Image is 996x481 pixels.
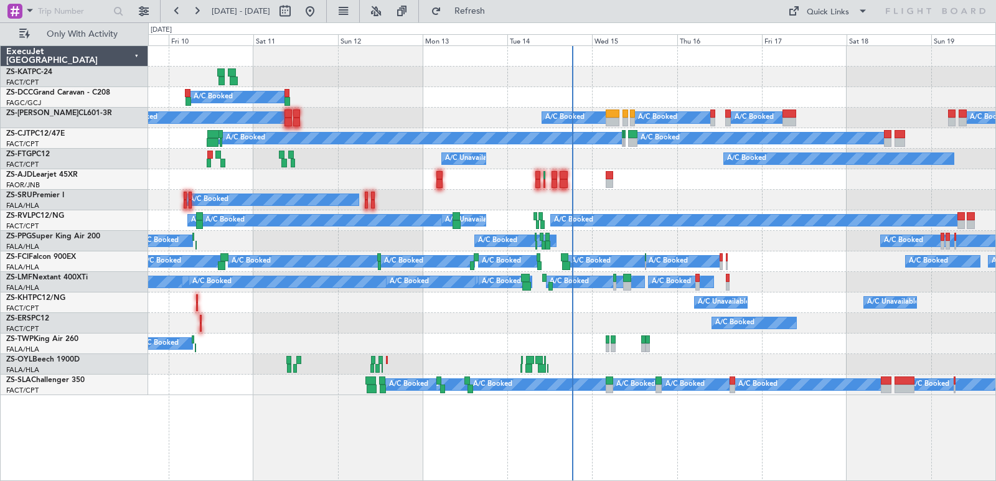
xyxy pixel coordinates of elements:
[473,375,512,394] div: A/C Booked
[652,273,691,291] div: A/C Booked
[616,375,655,394] div: A/C Booked
[6,151,50,158] a: ZS-FTGPC12
[677,34,762,45] div: Thu 16
[507,34,592,45] div: Tue 14
[910,375,949,394] div: A/C Booked
[665,375,705,394] div: A/C Booked
[641,129,680,147] div: A/C Booked
[425,1,500,21] button: Refresh
[338,34,423,45] div: Sun 12
[38,2,110,21] input: Trip Number
[698,293,749,312] div: A/C Unavailable
[6,304,39,313] a: FACT/CPT
[782,1,874,21] button: Quick Links
[6,233,100,240] a: ZS-PPGSuper King Air 200
[6,345,39,354] a: FALA/HLA
[6,98,41,108] a: FAGC/GCJ
[649,252,688,271] div: A/C Booked
[191,211,243,230] div: A/C Unavailable
[638,108,677,127] div: A/C Booked
[139,334,179,353] div: A/C Booked
[32,30,131,39] span: Only With Activity
[6,376,85,384] a: ZS-SLAChallenger 350
[6,324,39,334] a: FACT/CPT
[139,231,179,250] div: A/C Booked
[6,376,31,384] span: ZS-SLA
[6,263,39,272] a: FALA/HLA
[6,130,31,138] span: ZS-CJT
[6,139,39,149] a: FACT/CPT
[884,231,923,250] div: A/C Booked
[189,190,228,209] div: A/C Booked
[909,252,948,271] div: A/C Booked
[735,108,774,127] div: A/C Booked
[232,252,271,271] div: A/C Booked
[6,212,64,220] a: ZS-RVLPC12/NG
[6,78,39,87] a: FACT/CPT
[6,315,31,322] span: ZS-ERS
[253,34,338,45] div: Sat 11
[727,149,766,168] div: A/C Booked
[6,89,33,96] span: ZS-DCC
[6,171,32,179] span: ZS-AJD
[6,315,49,322] a: ZS-ERSPC12
[482,252,521,271] div: A/C Booked
[423,34,507,45] div: Mon 13
[550,273,589,291] div: A/C Booked
[6,274,32,281] span: ZS-LMF
[6,356,80,363] a: ZS-OYLBeech 1900D
[212,6,270,17] span: [DATE] - [DATE]
[205,211,245,230] div: A/C Booked
[482,273,521,291] div: A/C Booked
[6,68,52,76] a: ZS-KATPC-24
[6,335,34,343] span: ZS-TWP
[444,7,496,16] span: Refresh
[6,192,32,199] span: ZS-SRU
[6,253,76,261] a: ZS-FCIFalcon 900EX
[6,294,65,302] a: ZS-KHTPC12/NG
[571,252,611,271] div: A/C Booked
[6,233,32,240] span: ZS-PPG
[194,88,233,106] div: A/C Booked
[6,386,39,395] a: FACT/CPT
[867,293,919,312] div: A/C Unavailable
[592,34,677,45] div: Wed 15
[445,149,497,168] div: A/C Unavailable
[384,252,423,271] div: A/C Booked
[390,273,429,291] div: A/C Booked
[6,365,39,375] a: FALA/HLA
[738,375,778,394] div: A/C Booked
[6,180,40,190] a: FAOR/JNB
[6,283,39,292] a: FALA/HLA
[6,160,39,169] a: FACT/CPT
[169,34,253,45] div: Fri 10
[14,24,135,44] button: Only With Activity
[6,130,65,138] a: ZS-CJTPC12/47E
[6,68,32,76] span: ZS-KAT
[478,231,517,250] div: A/C Booked
[762,34,847,45] div: Fri 17
[142,252,181,271] div: A/C Booked
[6,356,32,363] span: ZS-OYL
[6,335,78,343] a: ZS-TWPKing Air 260
[715,314,754,332] div: A/C Booked
[6,110,112,117] a: ZS-[PERSON_NAME]CL601-3R
[545,108,585,127] div: A/C Booked
[6,294,32,302] span: ZS-KHT
[192,273,232,291] div: A/C Booked
[445,211,497,230] div: A/C Unavailable
[554,211,593,230] div: A/C Booked
[6,192,64,199] a: ZS-SRUPremier I
[6,89,110,96] a: ZS-DCCGrand Caravan - C208
[389,375,428,394] div: A/C Booked
[6,171,78,179] a: ZS-AJDLearjet 45XR
[6,253,29,261] span: ZS-FCI
[6,222,39,231] a: FACT/CPT
[226,129,265,147] div: A/C Booked
[807,6,849,19] div: Quick Links
[847,34,931,45] div: Sat 18
[6,242,39,251] a: FALA/HLA
[6,201,39,210] a: FALA/HLA
[6,212,31,220] span: ZS-RVL
[6,274,88,281] a: ZS-LMFNextant 400XTi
